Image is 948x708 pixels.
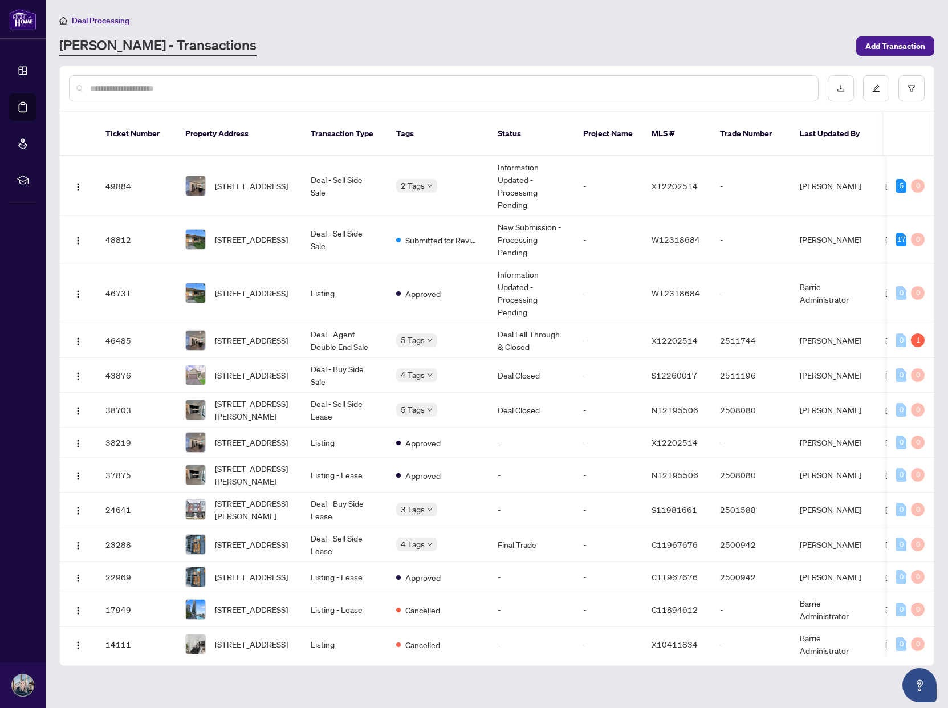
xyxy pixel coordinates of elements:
[74,337,83,346] img: Logo
[387,112,489,156] th: Tags
[574,156,642,216] td: -
[405,638,440,651] span: Cancelled
[302,358,387,393] td: Deal - Buy Side Sale
[896,333,906,347] div: 0
[911,368,925,382] div: 0
[574,458,642,493] td: -
[652,639,698,649] span: X10411834
[885,288,910,298] span: [DATE]
[896,570,906,584] div: 0
[427,183,433,189] span: down
[898,75,925,101] button: filter
[911,179,925,193] div: 0
[791,493,876,527] td: [PERSON_NAME]
[74,439,83,448] img: Logo
[96,393,176,428] td: 38703
[215,571,288,583] span: [STREET_ADDRESS]
[69,600,87,619] button: Logo
[652,181,698,191] span: X12202514
[69,331,87,349] button: Logo
[302,458,387,493] td: Listing - Lease
[96,156,176,216] td: 49884
[896,286,906,300] div: 0
[711,592,791,627] td: -
[69,501,87,519] button: Logo
[574,592,642,627] td: -
[489,393,574,428] td: Deal Closed
[215,334,288,347] span: [STREET_ADDRESS]
[302,493,387,527] td: Deal - Buy Side Lease
[896,403,906,417] div: 0
[186,365,205,385] img: thumbnail-img
[711,263,791,323] td: -
[96,263,176,323] td: 46731
[791,323,876,358] td: [PERSON_NAME]
[69,568,87,586] button: Logo
[652,437,698,447] span: X12202514
[12,674,34,696] img: Profile Icon
[69,284,87,302] button: Logo
[885,181,910,191] span: [DATE]
[489,458,574,493] td: -
[911,333,925,347] div: 1
[896,179,906,193] div: 5
[405,469,441,482] span: Approved
[186,433,205,452] img: thumbnail-img
[652,539,698,550] span: C11967676
[865,37,925,55] span: Add Transaction
[911,403,925,417] div: 0
[302,592,387,627] td: Listing - Lease
[574,493,642,527] td: -
[302,323,387,358] td: Deal - Agent Double End Sale
[405,234,479,246] span: Submitted for Review
[911,503,925,516] div: 0
[791,562,876,592] td: [PERSON_NAME]
[489,216,574,263] td: New Submission - Processing Pending
[427,507,433,512] span: down
[791,358,876,393] td: [PERSON_NAME]
[186,600,205,619] img: thumbnail-img
[885,639,910,649] span: [DATE]
[489,323,574,358] td: Deal Fell Through & Closed
[69,401,87,419] button: Logo
[896,503,906,516] div: 0
[911,538,925,551] div: 0
[186,535,205,554] img: thumbnail-img
[74,641,83,650] img: Logo
[885,335,910,345] span: [DATE]
[489,627,574,662] td: -
[74,541,83,550] img: Logo
[302,263,387,323] td: Listing
[302,527,387,562] td: Deal - Sell Side Lease
[74,406,83,416] img: Logo
[791,627,876,662] td: Barrie Administrator
[574,562,642,592] td: -
[69,177,87,195] button: Logo
[427,542,433,547] span: down
[791,428,876,458] td: [PERSON_NAME]
[711,627,791,662] td: -
[96,323,176,358] td: 46485
[885,572,910,582] span: [DATE]
[489,156,574,216] td: Information Updated - Processing Pending
[405,287,441,300] span: Approved
[69,635,87,653] button: Logo
[652,470,698,480] span: N12195506
[401,368,425,381] span: 4 Tags
[186,500,205,519] img: thumbnail-img
[427,372,433,378] span: down
[74,606,83,615] img: Logo
[652,234,700,245] span: W12318684
[489,428,574,458] td: -
[856,36,934,56] button: Add Transaction
[96,428,176,458] td: 38219
[896,637,906,651] div: 0
[791,393,876,428] td: [PERSON_NAME]
[74,182,83,192] img: Logo
[302,112,387,156] th: Transaction Type
[186,283,205,303] img: thumbnail-img
[872,84,880,92] span: edit
[896,436,906,449] div: 0
[215,233,288,246] span: [STREET_ADDRESS]
[574,263,642,323] td: -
